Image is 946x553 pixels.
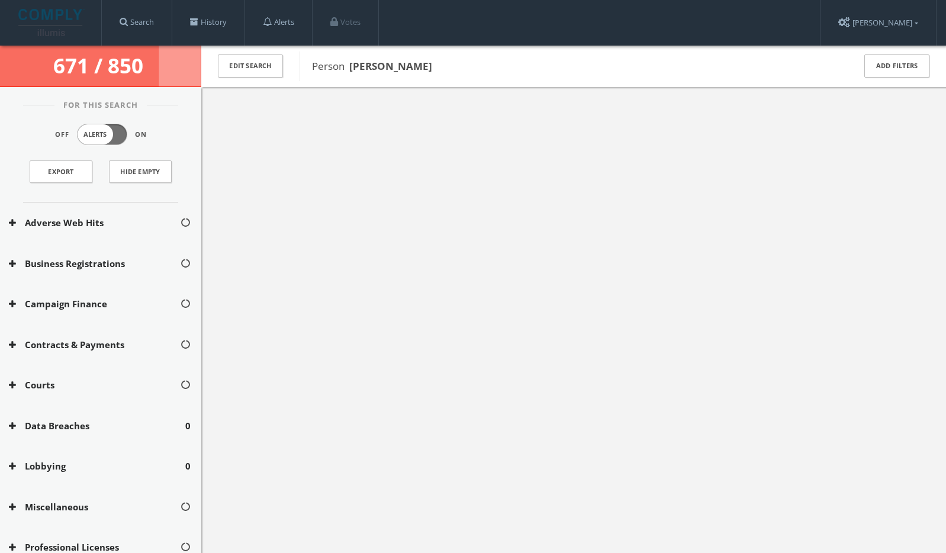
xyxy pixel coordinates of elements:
button: Courts [9,378,180,392]
button: Lobbying [9,459,185,473]
button: Edit Search [218,54,283,78]
span: Person [312,59,432,73]
span: For This Search [54,99,147,111]
button: Adverse Web Hits [9,216,180,230]
span: 671 / 850 [53,52,148,79]
span: 0 [185,459,191,473]
button: Hide Empty [109,160,172,183]
button: Business Registrations [9,257,180,271]
button: Contracts & Payments [9,338,180,352]
button: Data Breaches [9,419,185,433]
img: illumis [18,9,85,36]
b: [PERSON_NAME] [349,59,432,73]
button: Add Filters [864,54,929,78]
span: On [135,130,147,140]
a: Export [30,160,92,183]
button: Miscellaneous [9,500,180,514]
button: Campaign Finance [9,297,180,311]
span: 0 [185,419,191,433]
span: Off [55,130,69,140]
